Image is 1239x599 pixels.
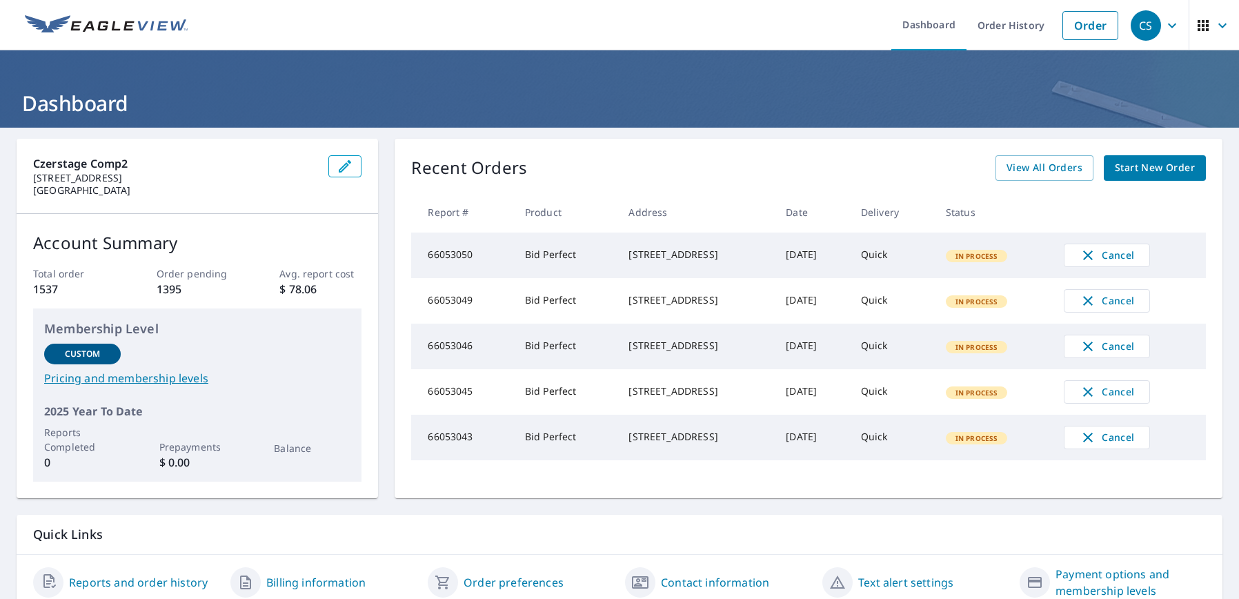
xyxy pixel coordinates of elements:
[25,15,188,36] img: EV Logo
[159,440,236,454] p: Prepayments
[1064,335,1150,358] button: Cancel
[464,574,564,591] a: Order preferences
[850,278,935,324] td: Quick
[628,430,764,444] div: [STREET_ADDRESS]
[514,324,618,369] td: Bid Perfect
[850,369,935,415] td: Quick
[33,184,317,197] p: [GEOGRAPHIC_DATA]
[514,415,618,460] td: Bid Perfect
[1064,380,1150,404] button: Cancel
[33,172,317,184] p: [STREET_ADDRESS]
[1062,11,1118,40] a: Order
[775,233,850,278] td: [DATE]
[44,320,350,338] p: Membership Level
[628,384,764,398] div: [STREET_ADDRESS]
[69,574,208,591] a: Reports and order history
[995,155,1093,181] a: View All Orders
[157,281,239,297] p: 1395
[935,192,1053,233] th: Status
[1078,429,1136,446] span: Cancel
[947,433,1007,443] span: In Process
[65,348,101,360] p: Custom
[411,324,513,369] td: 66053046
[1131,10,1161,41] div: CS
[1055,566,1206,599] a: Payment options and membership levels
[1078,338,1136,355] span: Cancel
[850,415,935,460] td: Quick
[514,192,618,233] th: Product
[44,403,350,420] p: 2025 Year To Date
[947,297,1007,306] span: In Process
[159,454,236,471] p: $ 0.00
[1064,426,1150,449] button: Cancel
[628,248,764,262] div: [STREET_ADDRESS]
[44,370,350,386] a: Pricing and membership levels
[850,192,935,233] th: Delivery
[1064,244,1150,267] button: Cancel
[279,281,361,297] p: $ 78.06
[628,339,764,353] div: [STREET_ADDRESS]
[617,192,775,233] th: Address
[775,278,850,324] td: [DATE]
[33,155,317,172] p: czerstage comp2
[775,369,850,415] td: [DATE]
[775,324,850,369] td: [DATE]
[1007,159,1082,177] span: View All Orders
[850,233,935,278] td: Quick
[411,155,527,181] p: Recent Orders
[1064,289,1150,313] button: Cancel
[274,441,350,455] p: Balance
[411,278,513,324] td: 66053049
[775,192,850,233] th: Date
[628,293,764,307] div: [STREET_ADDRESS]
[411,233,513,278] td: 66053050
[411,415,513,460] td: 66053043
[33,281,115,297] p: 1537
[411,192,513,233] th: Report #
[661,574,769,591] a: Contact information
[1078,247,1136,264] span: Cancel
[279,266,361,281] p: Avg. report cost
[1115,159,1195,177] span: Start New Order
[858,574,953,591] a: Text alert settings
[850,324,935,369] td: Quick
[514,278,618,324] td: Bid Perfect
[33,526,1206,543] p: Quick Links
[1104,155,1206,181] a: Start New Order
[775,415,850,460] td: [DATE]
[947,388,1007,397] span: In Process
[947,342,1007,352] span: In Process
[44,425,121,454] p: Reports Completed
[514,233,618,278] td: Bid Perfect
[33,266,115,281] p: Total order
[33,230,361,255] p: Account Summary
[1078,384,1136,400] span: Cancel
[44,454,121,471] p: 0
[157,266,239,281] p: Order pending
[1078,293,1136,309] span: Cancel
[266,574,366,591] a: Billing information
[947,251,1007,261] span: In Process
[17,89,1222,117] h1: Dashboard
[514,369,618,415] td: Bid Perfect
[411,369,513,415] td: 66053045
